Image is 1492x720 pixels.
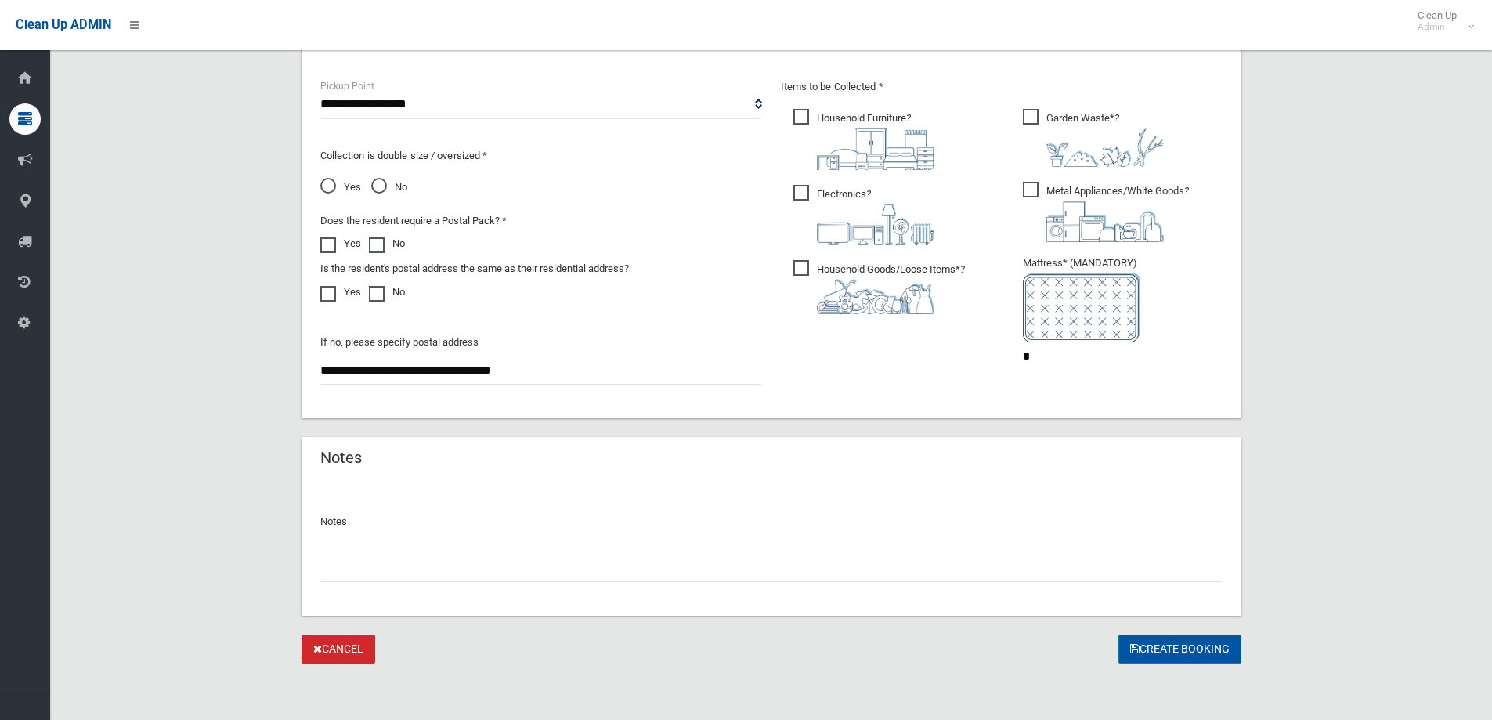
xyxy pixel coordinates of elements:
span: Household Goods/Loose Items* [793,260,965,314]
i: ? [817,112,934,170]
span: Metal Appliances/White Goods [1023,182,1189,242]
label: Does the resident require a Postal Pack? * [320,212,507,230]
label: If no, please specify postal address [320,333,479,352]
label: No [369,283,405,302]
i: ? [1046,185,1189,242]
label: Yes [320,234,361,253]
label: Is the resident's postal address the same as their residential address? [320,259,629,278]
label: No [369,234,405,253]
img: b13cc3517677393f34c0a387616ef184.png [817,279,934,314]
i: ? [817,263,965,314]
i: ? [817,188,934,245]
img: 36c1b0289cb1767239cdd3de9e694f19.png [1046,201,1164,242]
span: Household Furniture [793,109,934,170]
p: Collection is double size / oversized * [320,147,762,165]
p: Items to be Collected * [781,78,1223,96]
label: Yes [320,283,361,302]
span: No [371,178,407,197]
span: Mattress* (MANDATORY) [1023,257,1223,342]
p: Notes [320,512,1223,531]
a: Cancel [302,635,375,664]
span: Electronics [793,185,934,245]
span: Clean Up [1410,9,1472,33]
img: 394712a680b73dbc3d2a6a3a7ffe5a07.png [817,204,934,245]
img: e7408bece873d2c1783593a074e5cb2f.png [1023,273,1140,342]
span: Yes [320,178,361,197]
header: Notes [302,443,381,473]
small: Admin [1418,21,1457,33]
i: ? [1046,112,1164,167]
img: 4fd8a5c772b2c999c83690221e5242e0.png [1046,128,1164,167]
img: aa9efdbe659d29b613fca23ba79d85cb.png [817,128,934,170]
span: Clean Up ADMIN [16,17,111,32]
span: Garden Waste* [1023,109,1164,167]
button: Create Booking [1118,635,1241,664]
